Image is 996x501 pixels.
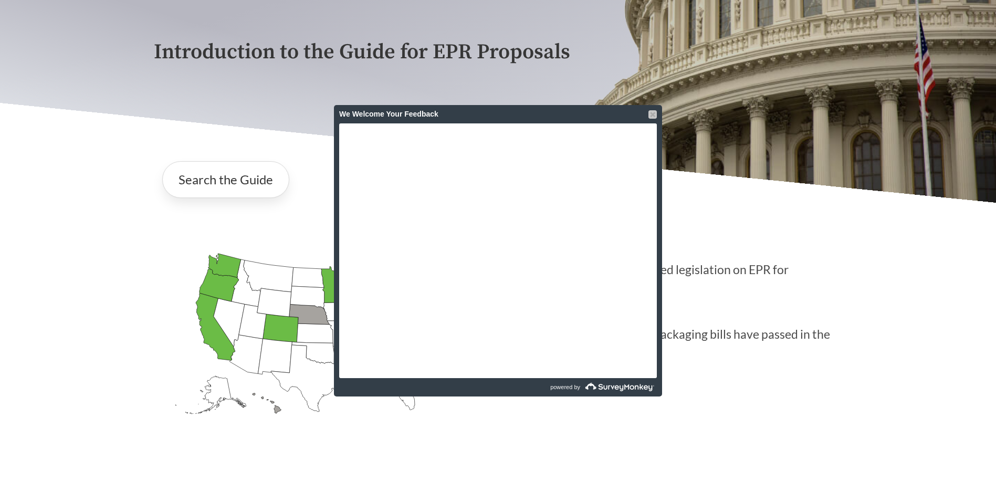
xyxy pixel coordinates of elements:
[550,378,580,396] span: powered by
[162,161,289,198] a: Search the Guide
[339,105,657,123] div: We Welcome Your Feedback
[498,309,843,373] p: EPR for packaging bills have passed in the U.S.
[154,40,843,64] p: Introduction to the Guide for EPR Proposals
[498,244,843,309] p: States have introduced legislation on EPR for packaging in [DATE]
[499,378,657,396] a: powered by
